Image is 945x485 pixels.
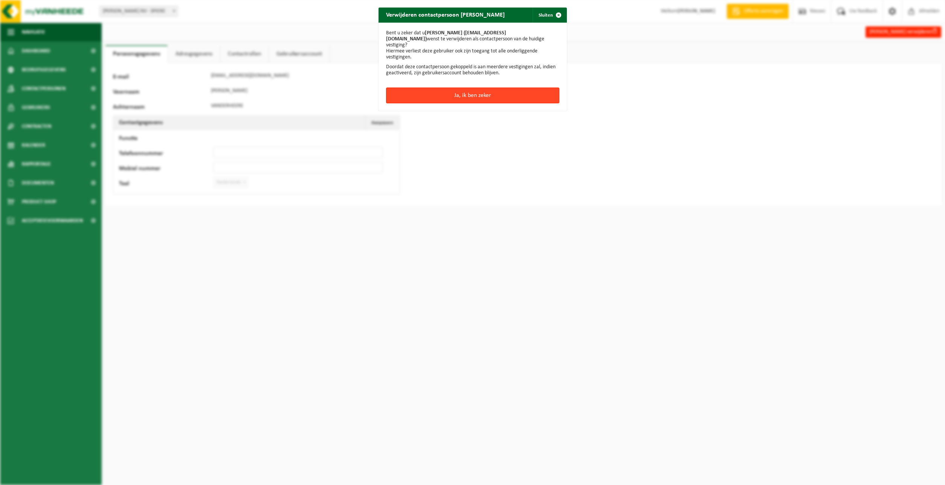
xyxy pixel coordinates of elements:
[379,8,512,22] h2: Verwijderen contactpersoon [PERSON_NAME]
[533,8,566,23] button: Sluiten
[386,87,559,103] button: Ja, ik ben zeker
[386,30,506,42] strong: [PERSON_NAME] ([EMAIL_ADDRESS][DOMAIN_NAME])
[386,30,559,60] p: Bent u zeker dat u wenst te verwijderen als contactpersoon van de huidige vestiging? Hiermee verl...
[386,64,559,76] p: Doordat deze contactpersoon gekoppeld is aan meerdere vestigingen zal, indien geactiveerd, zijn g...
